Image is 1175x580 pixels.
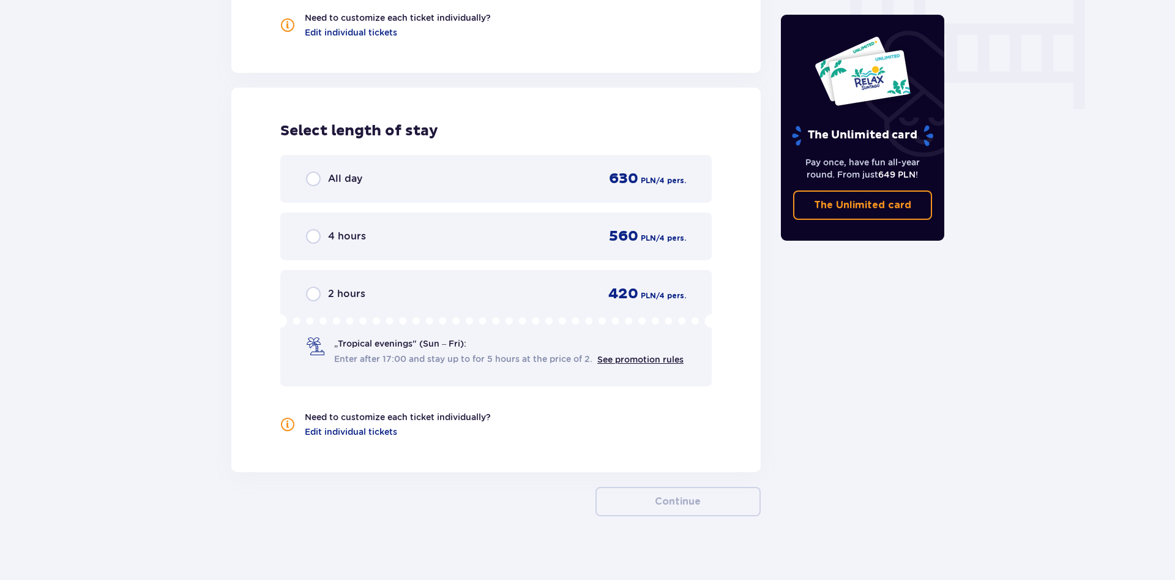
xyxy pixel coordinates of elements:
p: Need to customize each ticket individually? [305,411,491,423]
span: PLN [641,233,656,244]
a: The Unlimited card [793,190,933,220]
span: / 4 pers. [656,233,686,244]
span: 630 [609,170,638,188]
p: Pay once, have fun all-year round. From just ! [793,156,933,181]
span: / 4 pers. [656,290,686,301]
p: The Unlimited card [814,198,911,212]
span: All day [328,172,362,186]
span: 420 [608,285,638,303]
span: „Tropical evenings" (Sun – Fri): [334,337,466,350]
a: See promotion rules [597,355,684,364]
span: / 4 pers. [656,175,686,186]
span: Enter after 17:00 and stay up to for 5 hours at the price of 2. [334,353,592,365]
span: 649 PLN [878,170,916,179]
p: Need to customize each ticket individually? [305,12,491,24]
p: Continue [655,495,701,508]
a: Edit individual tickets [305,426,397,438]
p: The Unlimited card [791,125,934,146]
img: Two entry cards to Suntago with the word 'UNLIMITED RELAX', featuring a white background with tro... [814,36,911,107]
button: Continue [595,487,761,516]
span: 560 [609,227,638,246]
span: PLN [641,290,656,301]
a: Edit individual tickets [305,26,397,39]
span: 4 hours [328,230,366,243]
h2: Select length of stay [280,122,712,140]
span: PLN [641,175,656,186]
span: 2 hours [328,287,365,301]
